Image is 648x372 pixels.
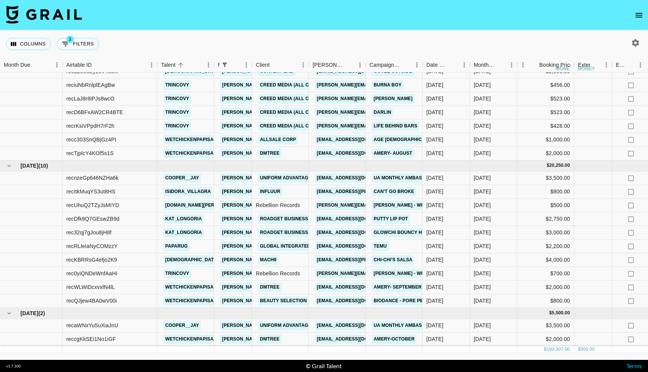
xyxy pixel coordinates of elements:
[4,58,30,72] div: Month Due
[517,212,574,226] div: $2,750.00
[258,228,351,237] a: Roadget Business [DOMAIN_NAME].
[163,173,201,183] a: cooper__jay
[474,201,491,209] div: Sep '25
[252,58,309,72] div: Client
[372,149,414,158] a: Amery- August
[517,319,574,333] div: $3,500.00
[163,94,191,104] a: trincovy
[66,229,111,236] div: rec32qj7gJou8jH8f
[315,201,438,210] a: [PERSON_NAME][EMAIL_ADDRESS][DOMAIN_NAME]
[372,242,389,251] a: Temu
[163,214,204,224] a: kat_longoria
[220,283,344,292] a: [PERSON_NAME][EMAIL_ADDRESS][DOMAIN_NAME]
[626,362,642,369] a: Terms
[517,240,574,253] div: $2,200.00
[309,58,366,72] div: Booker
[495,60,506,70] button: Sort
[372,269,437,278] a: [PERSON_NAME] - WRONG
[306,362,342,370] div: © Grail Talent
[163,135,225,144] a: wetchickenpapisauce
[517,147,574,160] div: $2,000.00
[163,242,189,251] a: paparug
[426,58,448,72] div: Date Created
[220,334,344,344] a: [PERSON_NAME][EMAIL_ADDRESS][DOMAIN_NAME]
[426,95,443,102] div: 8/26/2025
[163,80,191,90] a: trincovy
[426,283,443,291] div: 8/3/2025
[66,174,119,182] div: recnzeGp646NZHa6k
[474,108,491,116] div: Aug '25
[529,60,539,70] button: Sort
[426,242,443,250] div: 9/10/2025
[474,256,491,264] div: Sep '25
[344,60,354,70] button: Sort
[517,185,574,199] div: $800.00
[401,60,411,70] button: Sort
[372,283,424,292] a: Amery- September
[252,199,309,212] div: Rebellion Records
[230,60,241,70] button: Sort
[315,228,400,237] a: [EMAIL_ADDRESS][DOMAIN_NAME]
[66,242,118,250] div: recRLleIaNyCOMzzY
[616,58,626,72] div: Expenses: Remove Commission?
[549,310,552,316] div: $
[517,333,574,346] div: $2,000.00
[66,95,114,102] div: recLaJ8r8iPJs8wcO
[315,121,438,131] a: [PERSON_NAME][EMAIL_ADDRESS][DOMAIN_NAME]
[220,321,344,330] a: [PERSON_NAME][EMAIL_ADDRESS][DOMAIN_NAME]
[220,94,344,104] a: [PERSON_NAME][EMAIL_ADDRESS][DOMAIN_NAME]
[426,322,443,329] div: 7/7/2025
[66,335,116,343] div: reccgKkSEi1No1iGF
[372,187,416,196] a: Can't go broke
[220,214,344,224] a: [PERSON_NAME][EMAIL_ADDRESS][DOMAIN_NAME]
[220,201,344,210] a: [PERSON_NAME][EMAIL_ADDRESS][DOMAIN_NAME]
[517,133,574,147] div: $1,000.00
[163,321,201,330] a: cooper__jay
[66,201,119,209] div: recUhuQ2TZyJsMIYD
[20,309,38,317] span: [DATE]
[258,296,309,306] a: Beauty Selection
[258,214,351,224] a: Roadget Business [DOMAIN_NAME].
[66,81,115,89] div: reciuNbRnlplEAgBw
[590,60,601,70] button: Sort
[474,174,491,182] div: Sep '25
[539,58,573,72] div: Booking Price
[220,269,344,278] a: [PERSON_NAME][EMAIL_ADDRESS][DOMAIN_NAME]
[163,187,213,196] a: isidora_villagra
[220,242,344,251] a: [PERSON_NAME][EMAIL_ADDRESS][DOMAIN_NAME]
[163,121,191,131] a: trincovy
[426,122,443,130] div: 8/6/2025
[220,228,344,237] a: [PERSON_NAME][EMAIL_ADDRESS][DOMAIN_NAME]
[372,334,416,344] a: Amery-October
[411,59,423,71] button: Menu
[315,296,400,306] a: [EMAIL_ADDRESS][DOMAIN_NAME]
[258,121,337,131] a: Creed Media (All Campaigns)
[66,36,74,43] span: 3
[252,267,309,281] div: Rebellion Records
[426,149,443,157] div: 8/3/2025
[146,59,157,71] button: Menu
[517,253,574,267] div: $4,000.00
[258,321,313,330] a: Uniform Advantage
[552,310,570,316] div: 5,500.00
[426,335,443,343] div: 8/3/2025
[448,60,459,70] button: Sort
[66,136,116,143] div: recc303SnQBjGz4PI
[474,283,491,291] div: Sep '25
[220,149,344,158] a: [PERSON_NAME][EMAIL_ADDRESS][DOMAIN_NAME]
[163,269,191,278] a: trincovy
[163,228,204,237] a: kat_longoria
[220,173,344,183] a: [PERSON_NAME][EMAIL_ADDRESS][DOMAIN_NAME]
[372,121,419,131] a: Life behind bars
[6,5,82,24] img: Grail Talent
[63,58,157,72] div: Airtable ID
[474,95,491,102] div: Aug '25
[426,270,443,277] div: 9/10/2025
[258,334,282,344] a: Dmtree
[626,60,637,70] button: Sort
[66,215,119,223] div: recDfk9Q7GEswZB9d
[161,58,175,72] div: Talent
[426,188,443,195] div: 9/4/2025
[459,59,470,71] button: Menu
[315,94,438,104] a: [PERSON_NAME][EMAIL_ADDRESS][DOMAIN_NAME]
